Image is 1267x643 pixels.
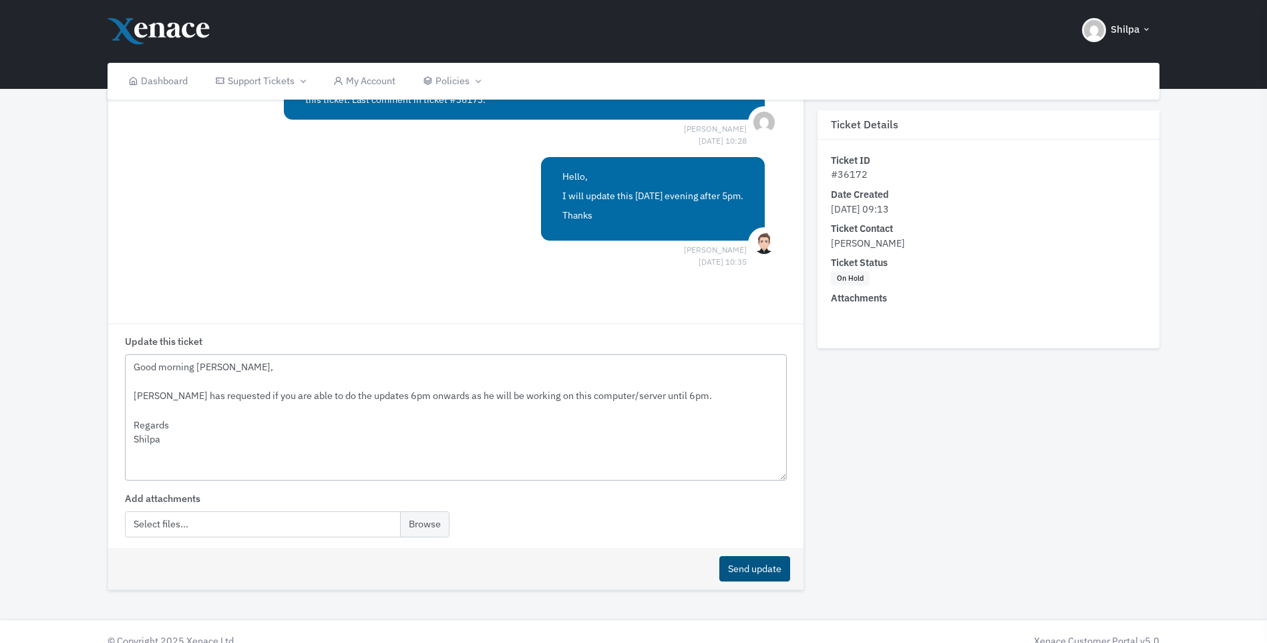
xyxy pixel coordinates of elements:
[1082,18,1106,42] img: Header Avatar
[305,80,740,106] span: Ticket #36173 (RE: Sage Payroll Update and Eque2 Update- [DATE] evening) was closed and merged in...
[831,256,1146,271] dt: Ticket Status
[831,153,1146,168] dt: Ticket ID
[562,209,743,223] p: Thanks
[409,63,494,100] a: Policies
[831,187,1146,202] dt: Date Created
[114,63,202,100] a: Dashboard
[831,222,1146,237] dt: Ticket Contact
[201,63,319,100] a: Support Tickets
[831,271,869,286] span: On Hold
[125,334,202,349] label: Update this ticket
[319,63,409,100] a: My Account
[1111,22,1139,37] span: Shilpa
[831,168,868,181] span: #36172
[684,244,747,256] span: [PERSON_NAME] [DATE] 10:35
[125,491,200,506] label: Add attachments
[562,189,743,203] p: I will update this [DATE] evening after 5pm.
[1074,7,1159,53] button: Shilpa
[831,291,1146,306] dt: Attachments
[684,123,747,135] span: [PERSON_NAME] [DATE] 10:28
[562,170,743,184] p: Hello,
[719,556,790,582] button: Send update
[831,237,905,249] span: [PERSON_NAME]
[818,110,1159,140] h3: Ticket Details
[831,203,889,215] span: [DATE] 09:13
